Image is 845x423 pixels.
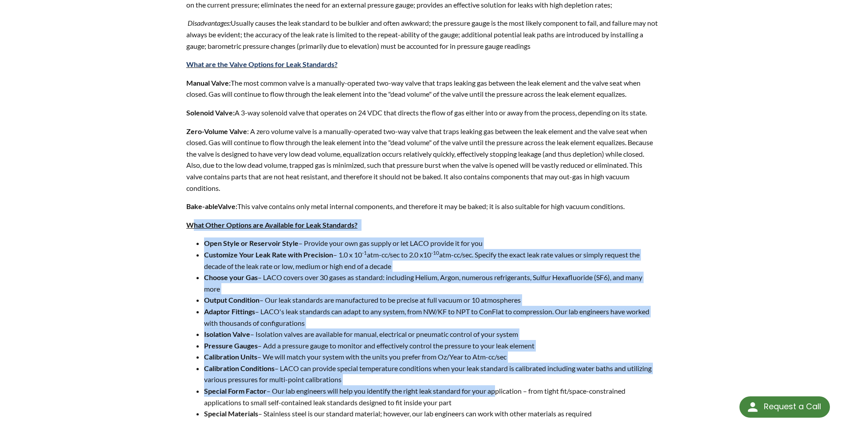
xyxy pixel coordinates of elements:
li: – Add a pressure gauge to monitor and effectively control the pressure to your leak element [204,340,659,352]
li: – LACO's leak standards can adapt to any system, from NW/KF to NPT to ConFlat to compression. Our... [204,306,659,328]
p: A 3-way solenoid valve that operates on 24 VDC that directs the flow of gas either into or away f... [186,107,659,119]
p: The most common valve is a manually-operated two-way valve that traps leaking gas between the lea... [186,77,659,100]
strong: Special Form Factor [204,387,267,395]
sup: -1 [362,249,367,256]
li: – Isolation valves are available for manual, electrical or pneumatic control of your system [204,328,659,340]
strong: Bake-able [186,202,218,210]
strong: Adaptor Fittings [204,307,255,316]
em: Disadvantages: [188,19,231,27]
p: Usually causes the leak standard to be bulkier and often awkward; the pressure gauge is the most ... [186,17,659,51]
li: – 1.0 x 10 atm-cc/sec to 2.0 x10 atm-cc/sec. Specify the exact leak rate values or simply request... [204,249,659,272]
strong: Solenoid Valve: [186,108,235,117]
strong: Calibration Units [204,352,257,361]
li: – Our lab engineers will help you identify the right leak standard for your application – from ti... [204,385,659,408]
a: What are the Valve Options for Leak Standards? [186,60,338,68]
p: This valve contains only metal internal components, and therefore it may be baked; it is also sui... [186,201,659,212]
strong: Zero-Volume Valve [186,127,247,135]
li: – LACO can provide special temperature conditions when your leak standard is calibrated including... [204,363,659,385]
div: Request a Call [764,396,821,417]
strong: Valve: [218,202,237,210]
u: What Other Options are Available for Leak Standards? [186,221,358,229]
strong: Pressure Gauges [204,341,258,350]
li: – We will match your system with the units you prefer from Oz/Year to Atm-cc/sec [204,351,659,363]
strong: Special Materials [204,409,258,418]
strong: Customize Your Leak Rate with Precision [204,250,333,259]
strong: Isolation Valve [204,330,250,338]
img: round button [746,400,760,414]
strong: Open Style or Reservoir Style [204,239,299,247]
li: – Stainless steel is our standard material; however, our lab engineers can work with other materi... [204,408,659,419]
div: Request a Call [739,396,830,418]
sup: -10 [431,249,439,256]
li: – Provide your own gas supply or let LACO provide it for you [204,237,659,249]
strong: Manual Valve: [186,79,231,87]
strong: Output Condition [204,296,259,304]
p: : A zero volume valve is a manually-operated two-way valve that traps leaking gas between the lea... [186,126,659,194]
strong: Choose your Gas [204,273,258,281]
li: – LACO covers over 30 gases as standard: including Helium, Argon, numerous refrigerants, Sulfur H... [204,272,659,294]
strong: Calibration Conditions [204,364,275,372]
li: – Our leak standards are manufactured to be precise at full vacuum or 10 atmospheres [204,294,659,306]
